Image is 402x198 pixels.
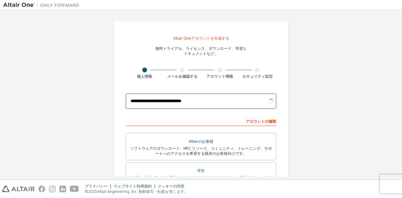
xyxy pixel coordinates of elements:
font: ウェブサイト利用規約 [114,183,152,189]
img: linkedin.svg [59,186,66,192]
img: youtube.svg [70,186,79,192]
font: Altairのお客様 [189,139,213,144]
font: アカウント情報 [206,74,233,79]
font: 学生 [197,168,205,173]
font: 無料トライアル、ライセンス、ダウンロード、学習と [155,46,247,51]
img: facebook.svg [38,186,45,192]
font: セキュリティ設定 [242,74,273,79]
font: © [85,189,88,194]
img: アルタイルワン [3,2,83,8]
font: メールを確認する [167,74,198,79]
img: instagram.svg [49,186,56,192]
font: クッキーの同意 [158,183,184,189]
font: ソフトウェアのダウンロード、HPC リソース、コミュニティ、トレーニング、サポートへのアクセスを希望する既存のお客様向けです。 [130,146,272,156]
font: プライバシー [85,183,108,189]
font: 無料の Altair Student Edition バンドルおよびその他のすべての学生リソースにアクセスしたい現在在籍している学生向けです。 [132,175,271,185]
img: altair_logo.svg [2,186,35,192]
font: 個人情報 [137,74,152,79]
font: 2025 [88,189,97,194]
font: Altair Oneアカウントを作成する [173,36,229,41]
font: Altair Engineering, Inc. 無断複写・転載を禁じます。 [97,189,188,194]
font: アカウントの種類 [246,119,276,124]
font: ドキュメントなど。 [184,51,218,56]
